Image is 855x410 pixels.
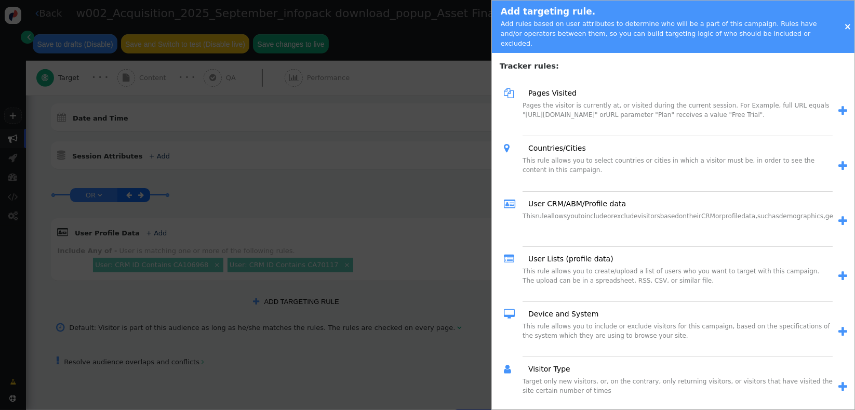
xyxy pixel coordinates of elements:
a: Device and System [521,309,598,320]
a:  [833,268,847,285]
span: based [660,213,679,220]
span:  [838,161,847,171]
a: Countries/Cities [521,143,586,154]
a: User CRM/ABM/Profile data [521,199,626,209]
span: exclude [613,213,638,220]
span:  [838,216,847,227]
span:  [838,381,847,392]
span:  [504,196,521,211]
a:  [833,103,847,120]
span: you [567,213,578,220]
div: This rule allows you to select countries or cities in which a visitor must be, in order to see th... [523,156,833,191]
a: × [844,21,851,32]
span:  [504,252,521,267]
span: allows [547,213,567,220]
span: or [715,213,722,220]
span: profile [722,213,741,220]
a: Pages Visited [521,88,577,99]
span: CRM [701,213,715,220]
span: This [523,213,536,220]
span: on [679,213,687,220]
span: or [607,213,613,220]
span:  [504,141,521,156]
span: gender, [825,213,849,220]
div: This rule allows you to include or exclude visitors for this campaign, based on the specification... [523,322,833,357]
div: This rule allows you to create/upload a list of users who you want to target with this campaign. ... [523,267,833,302]
span: their [687,213,701,220]
a:  [833,213,847,230]
h4: Tracker rules: [492,56,854,72]
a:  [833,379,847,395]
span: visitors [638,213,660,220]
span: such [757,213,772,220]
div: Add rules based on user attributes to determine who will be a part of this campaign. Rules have a... [501,19,829,48]
a:  [833,324,847,340]
a: User Lists (profile data) [521,254,613,264]
div: Pages the visitor is currently at, or visited during the current session. For Example, full URL e... [523,101,833,136]
a: Visitor Type [521,364,570,375]
span: data, [741,213,757,220]
span: rule [536,213,547,220]
span: include [584,213,607,220]
span:  [504,307,521,322]
span:  [838,326,847,337]
span: as [772,213,779,220]
span:  [504,362,521,377]
span: to [578,213,584,220]
span: demographics, [779,213,825,220]
span:  [838,271,847,282]
a:  [833,158,847,175]
span:  [838,105,847,116]
span:  [504,86,521,101]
